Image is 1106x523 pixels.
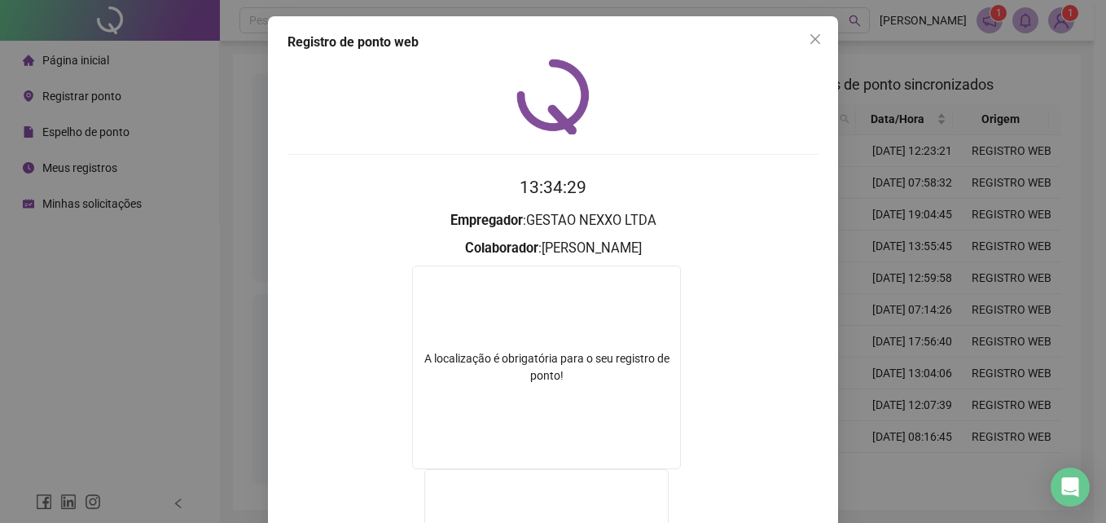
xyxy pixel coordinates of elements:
[413,350,680,385] div: A localização é obrigatória para o seu registro de ponto!
[520,178,586,197] time: 13:34:29
[809,33,822,46] span: close
[287,33,819,52] div: Registro de ponto web
[287,238,819,259] h3: : [PERSON_NAME]
[465,240,538,256] strong: Colaborador
[450,213,523,228] strong: Empregador
[802,26,828,52] button: Close
[516,59,590,134] img: QRPoint
[287,210,819,231] h3: : GESTAO NEXXO LTDA
[1051,468,1090,507] div: Open Intercom Messenger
